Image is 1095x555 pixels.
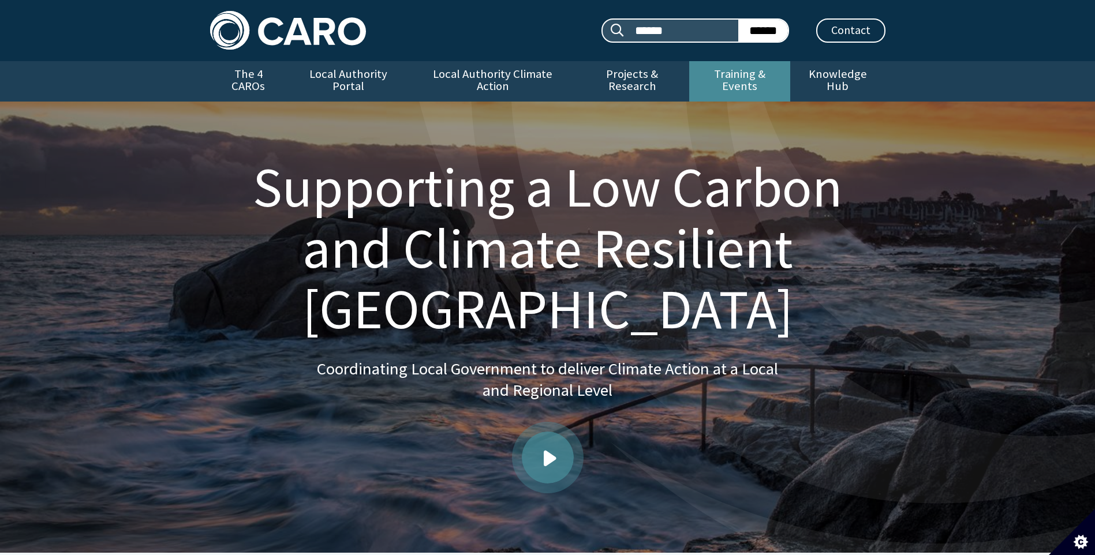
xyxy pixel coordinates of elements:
a: The 4 CAROs [210,61,287,102]
a: Knowledge Hub [790,61,885,102]
a: Local Authority Portal [287,61,410,102]
p: Coordinating Local Government to deliver Climate Action at a Local and Regional Level [317,358,779,402]
a: Contact [816,18,885,43]
a: Projects & Research [575,61,689,102]
a: Play video [522,432,574,483]
img: Caro logo [210,11,366,50]
a: Training & Events [689,61,790,102]
h1: Supporting a Low Carbon and Climate Resilient [GEOGRAPHIC_DATA] [224,157,872,340]
button: Set cookie preferences [1049,509,1095,555]
a: Local Authority Climate Action [410,61,575,102]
